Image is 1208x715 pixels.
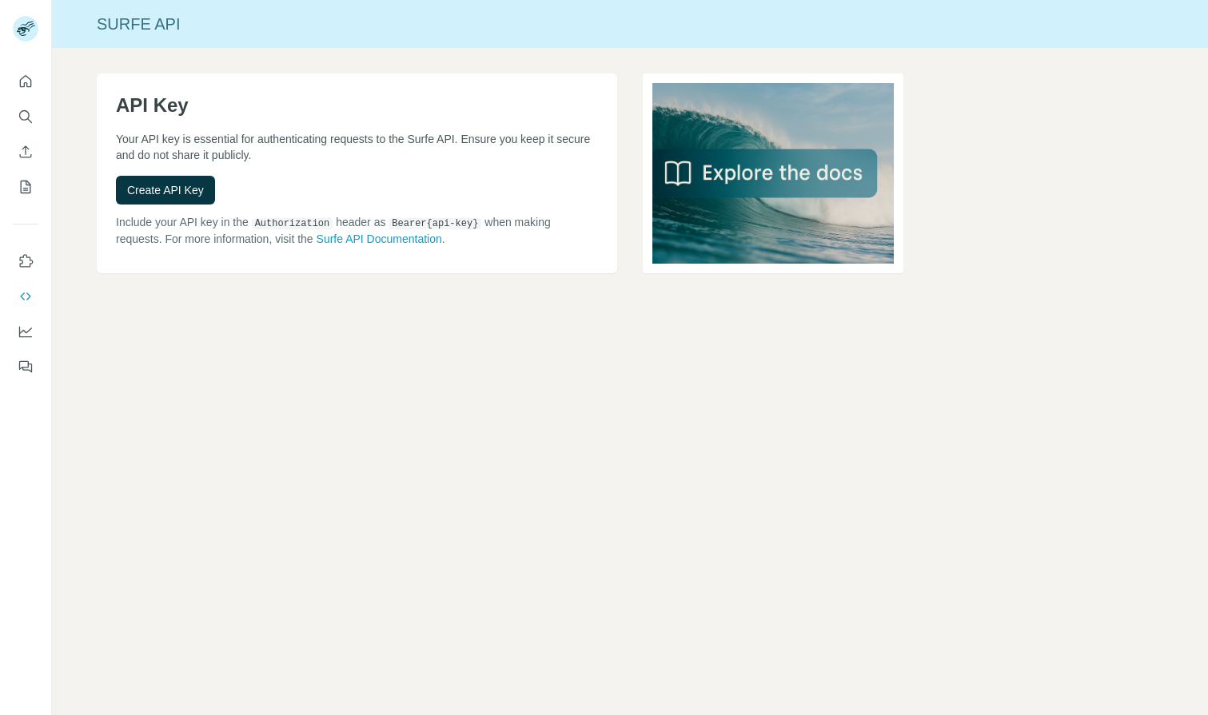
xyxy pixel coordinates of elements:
button: Use Surfe on LinkedIn [13,247,38,276]
button: My lists [13,173,38,201]
button: Create API Key [116,176,215,205]
button: Quick start [13,67,38,96]
code: Authorization [252,218,333,229]
a: Surfe API Documentation [317,232,442,245]
button: Search [13,102,38,131]
button: Feedback [13,352,38,381]
div: Surfe API [52,13,1208,35]
h1: API Key [116,93,598,118]
span: Create API Key [127,182,204,198]
button: Dashboard [13,317,38,346]
p: Include your API key in the header as when making requests. For more information, visit the . [116,214,598,247]
p: Your API key is essential for authenticating requests to the Surfe API. Ensure you keep it secure... [116,131,598,163]
button: Enrich CSV [13,137,38,166]
code: Bearer {api-key} [389,218,481,229]
button: Use Surfe API [13,282,38,311]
